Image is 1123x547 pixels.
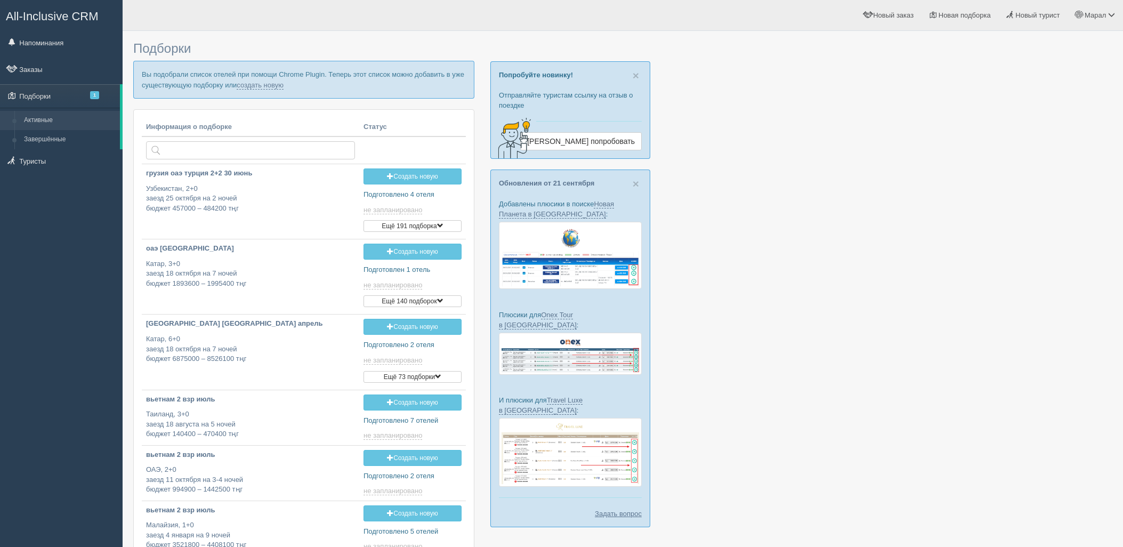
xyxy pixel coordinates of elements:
[499,311,577,329] a: Onex Tour в [GEOGRAPHIC_DATA]
[237,81,284,90] a: создать новую
[363,244,462,260] a: Создать новую
[133,41,191,55] span: Подборки
[146,395,355,405] p: вьетнам 2 взр июль
[363,395,462,411] a: Создать новую
[363,281,424,289] a: не запланировано
[19,130,120,149] a: Завершённые
[363,206,422,214] span: не запланировано
[142,390,359,444] a: вьетнам 2 взр июль Таиланд, 3+0заезд 18 августа на 5 ночейбюджет 140400 – 470400 тңг
[363,450,462,466] a: Создать новую
[363,487,424,495] a: не запланировано
[146,465,355,495] p: ОАЭ, 2+0 заезд 11 октября на 3-4 ночей бюджет 994900 – 1442500 тңг
[499,333,642,375] img: onex-tour-proposal-crm-for-travel-agency.png
[499,222,642,289] img: new-planet-%D0%BF%D1%96%D0%B4%D0%B1%D1%96%D1%80%D0%BA%D0%B0-%D1%81%D1%80%D0%BC-%D0%B4%D0%BB%D1%8F...
[363,319,462,335] a: Создать новую
[146,319,355,329] p: [GEOGRAPHIC_DATA] [GEOGRAPHIC_DATA] апрель
[499,395,642,415] p: И плюсики для :
[363,471,462,481] p: Подготовлено 2 отеля
[359,118,466,137] th: Статус
[142,239,359,297] a: оаэ [GEOGRAPHIC_DATA] Катар, 3+0заезд 18 октября на 7 ночейбюджет 1893600 – 1995400 тңг
[363,295,462,307] button: Ещё 140 подборок
[499,199,642,219] p: Добавлены плюсики в поиске :
[146,505,355,516] p: вьетнам 2 взр июль
[491,117,534,159] img: creative-idea-2907357.png
[363,220,462,232] button: Ещё 191 подборка
[146,409,355,439] p: Таиланд, 3+0 заезд 18 августа на 5 ночей бюджет 140400 – 470400 тңг
[499,70,642,80] p: Попробуйте новинку!
[499,179,594,187] a: Обновления от 21 сентября
[633,178,639,189] button: Close
[1015,11,1060,19] span: Новый турист
[146,168,355,179] p: грузия оаэ турция 2+2 30 июнь
[1,1,122,30] a: All-Inclusive CRM
[595,509,642,519] a: Задать вопрос
[6,10,99,23] span: All-Inclusive CRM
[499,310,642,330] p: Плюсики для :
[146,184,355,214] p: Узбекистан, 2+0 заезд 25 октября на 2 ночей бюджет 457000 – 484200 тңг
[363,527,462,537] p: Подготовлено 5 отелей
[633,70,639,81] button: Close
[146,244,355,254] p: оаэ [GEOGRAPHIC_DATA]
[520,132,642,150] a: [PERSON_NAME] попробовать
[363,487,422,495] span: не запланировано
[363,431,422,440] span: не запланировано
[633,178,639,190] span: ×
[90,91,99,99] span: 1
[633,69,639,82] span: ×
[363,356,422,365] span: не запланировано
[146,450,355,460] p: вьетнам 2 взр июль
[363,356,424,365] a: не запланировано
[142,315,359,373] a: [GEOGRAPHIC_DATA] [GEOGRAPHIC_DATA] апрель Катар, 6+0заезд 18 октября на 7 ночейбюджет 6875000 – ...
[363,505,462,521] a: Создать новую
[939,11,991,19] span: Новая подборка
[363,281,422,289] span: не запланировано
[499,418,642,487] img: travel-luxe-%D0%BF%D0%BE%D0%B4%D0%B1%D0%BE%D1%80%D0%BA%D0%B0-%D1%81%D1%80%D0%BC-%D0%B4%D0%BB%D1%8...
[499,90,642,110] p: Отправляйте туристам ссылку на отзыв о поездке
[363,190,462,200] p: Подготовлено 4 отеля
[363,265,462,275] p: Подготовлен 1 отель
[19,111,120,130] a: Активные
[363,416,462,426] p: Подготовлено 7 отелей
[363,206,424,214] a: не запланировано
[363,340,462,350] p: Подготовлено 2 отеля
[146,141,355,159] input: Поиск по стране или туристу
[142,446,359,500] a: вьетнам 2 взр июль ОАЭ, 2+0заезд 11 октября на 3-4 ночейбюджет 994900 – 1442500 тңг
[873,11,914,19] span: Новый заказ
[363,431,424,440] a: не запланировано
[133,61,474,98] p: Вы подобрали список отелей при помощи Chrome Plugin. Теперь этот список можно добавить в уже суще...
[146,259,355,289] p: Катар, 3+0 заезд 18 октября на 7 ночей бюджет 1893600 – 1995400 тңг
[142,164,359,222] a: грузия оаэ турция 2+2 30 июнь Узбекистан, 2+0заезд 25 октября на 2 ночейбюджет 457000 – 484200 тңг
[499,396,583,415] a: Travel Luxe в [GEOGRAPHIC_DATA]
[142,118,359,137] th: Информация о подборке
[363,371,462,383] button: Ещё 73 подборки
[363,168,462,184] a: Создать новую
[146,334,355,364] p: Катар, 6+0 заезд 18 октября на 7 ночей бюджет 6875000 – 8526100 тңг
[1085,11,1106,19] span: Марал
[499,200,614,219] a: Новая Планета в [GEOGRAPHIC_DATA]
